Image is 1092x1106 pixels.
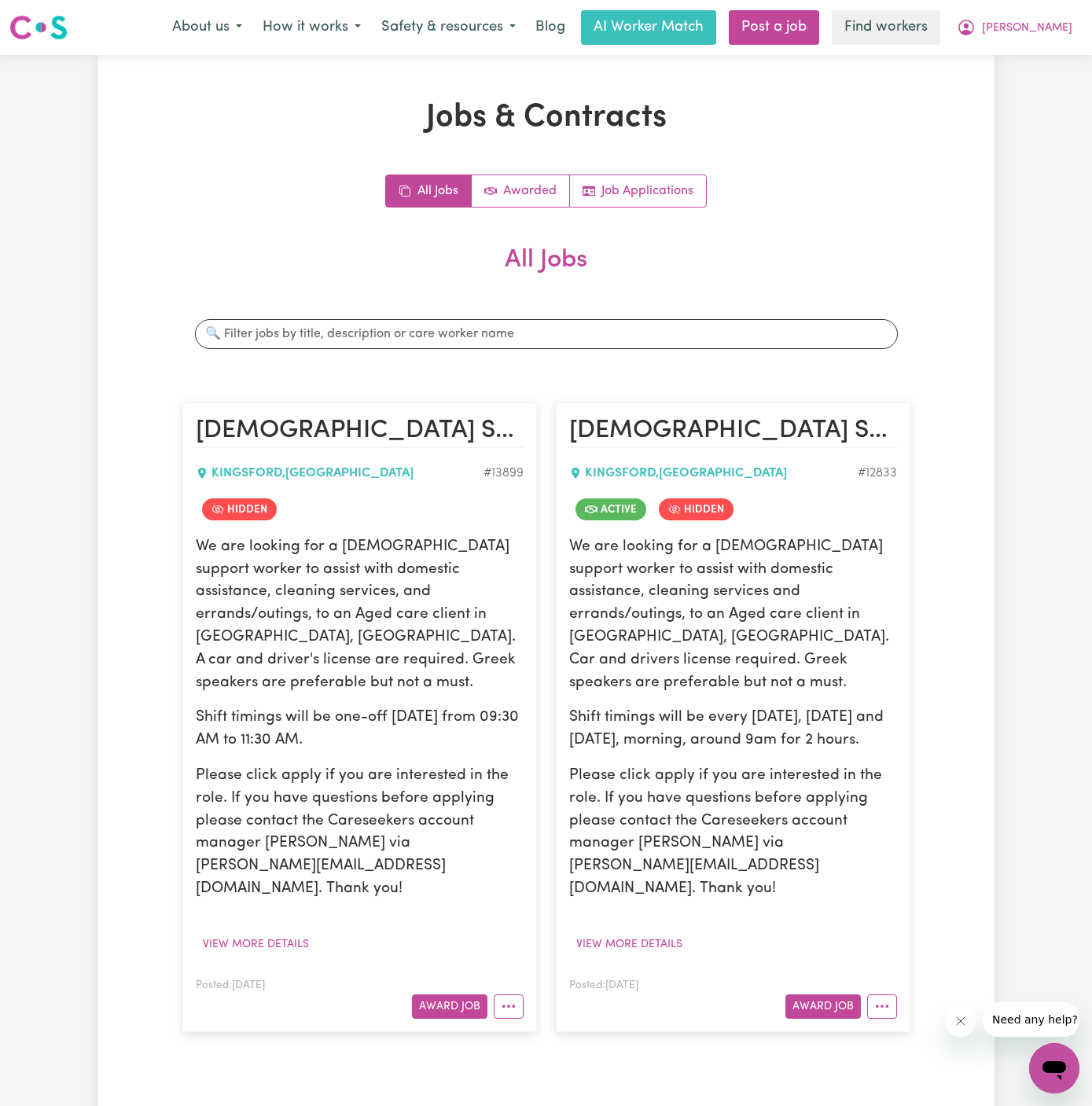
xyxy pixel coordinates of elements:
a: AI Worker Match [581,10,716,45]
button: Award Job [412,994,487,1019]
input: 🔍 Filter jobs by title, description or care worker name [195,319,898,349]
button: Award Job [785,994,861,1019]
button: More options [867,994,897,1019]
button: Safety & resources [371,11,526,44]
a: Find workers [832,10,940,45]
p: We are looking for a [DEMOGRAPHIC_DATA] support worker to assist with domestic assistance, cleani... [569,536,897,695]
div: Job ID #13899 [483,464,524,483]
span: Posted: [DATE] [569,980,638,990]
button: My Account [947,11,1083,44]
button: View more details [569,932,689,957]
h2: All Jobs [182,245,910,300]
a: All jobs [386,175,472,207]
button: About us [162,11,252,44]
button: View more details [196,932,316,957]
p: Please click apply if you are interested in the role. If you have questions before applying pleas... [569,765,897,901]
a: Job applications [570,175,706,207]
a: Post a job [729,10,819,45]
p: Shift timings will be every [DATE], [DATE] and [DATE], morning, around 9am for 2 hours. [569,707,897,752]
button: How it works [252,11,371,44]
iframe: Button to launch messaging window [1029,1043,1079,1093]
div: KINGSFORD , [GEOGRAPHIC_DATA] [569,464,858,483]
span: Job is active [575,498,646,520]
a: Careseekers logo [9,9,68,46]
h1: Jobs & Contracts [182,99,910,137]
p: We are looking for a [DEMOGRAPHIC_DATA] support worker to assist with domestic assistance, cleani... [196,536,524,695]
p: Please click apply if you are interested in the role. If you have questions before applying pleas... [196,765,524,901]
h2: Female Support Worker Needed ONE OFF 03/03 Monday In Kingsford, NSW [196,416,524,447]
span: Job is hidden [659,498,734,520]
iframe: Message from company [983,1002,1079,1037]
span: Job is hidden [202,498,277,520]
iframe: Close message [945,1005,976,1037]
span: [PERSON_NAME] [982,20,1072,37]
a: Blog [526,10,575,45]
img: Careseekers logo [9,13,68,42]
div: KINGSFORD , [GEOGRAPHIC_DATA] [196,464,483,483]
button: More options [494,994,524,1019]
span: Posted: [DATE] [196,980,265,990]
a: Active jobs [472,175,570,207]
p: Shift timings will be one-off [DATE] from 09:30 AM to 11:30 AM. [196,707,524,752]
h2: Female Support Worker Needed In Kingsford, NSW [569,416,897,447]
div: Job ID #12833 [858,464,897,483]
